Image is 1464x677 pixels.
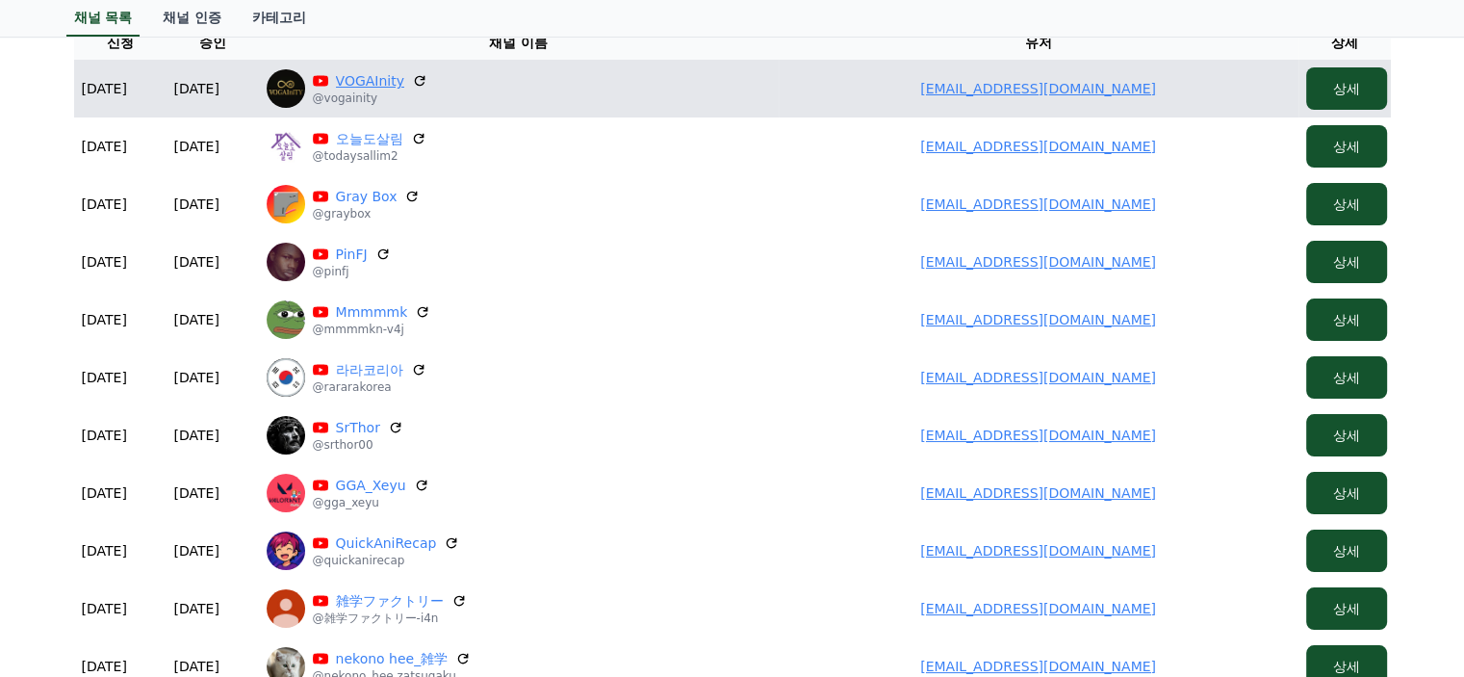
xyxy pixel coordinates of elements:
[174,79,219,98] p: [DATE]
[267,69,305,108] img: VOGAInity
[82,541,127,560] p: [DATE]
[267,474,305,512] img: GGA_Xeyu
[920,485,1156,501] a: [EMAIL_ADDRESS][DOMAIN_NAME]
[1306,659,1387,674] a: 상세
[127,540,248,588] a: Messages
[267,589,305,628] img: 雑学ファクトリー
[267,185,305,223] img: Gray Box
[336,591,444,611] a: 雑学ファクトリー
[920,428,1156,443] a: [EMAIL_ADDRESS][DOMAIN_NAME]
[1306,530,1387,572] button: 상세
[1298,25,1391,60] th: 상세
[259,25,779,60] th: 채널 이름
[160,570,217,586] span: Messages
[49,569,83,585] span: Home
[174,368,219,387] p: [DATE]
[920,601,1156,616] a: [EMAIL_ADDRESS][DOMAIN_NAME]
[313,148,426,164] p: @todaysallim2
[267,358,305,397] img: 라라코리아
[1306,485,1387,501] a: 상세
[920,370,1156,385] a: [EMAIL_ADDRESS][DOMAIN_NAME]
[1306,356,1387,399] button: 상세
[82,483,127,503] p: [DATE]
[313,264,391,279] p: @pinfj
[267,243,305,281] img: PinFJ
[174,310,219,329] p: [DATE]
[174,195,219,214] p: [DATE]
[174,541,219,560] p: [DATE]
[336,129,403,148] a: 오늘도살림
[313,611,467,626] p: @雑学ファクトリー-i4n
[1306,254,1387,270] a: 상세
[1306,299,1387,341] button: 상세
[82,137,127,156] p: [DATE]
[6,540,127,588] a: Home
[174,426,219,445] p: [DATE]
[174,137,219,156] p: [DATE]
[336,360,403,379] a: 라라코리아
[1306,587,1387,630] button: 상세
[313,322,431,337] p: @mmmmkn-v4j
[336,534,437,553] a: QuickAniRecap
[336,187,398,206] a: Gray Box
[82,252,127,272] p: [DATE]
[336,418,380,437] a: SrThor
[920,81,1156,96] a: [EMAIL_ADDRESS][DOMAIN_NAME]
[174,483,219,503] p: [DATE]
[1306,241,1387,283] button: 상세
[1306,370,1387,385] a: 상세
[1306,312,1387,327] a: 상세
[174,252,219,272] p: [DATE]
[174,599,219,618] p: [DATE]
[82,195,127,214] p: [DATE]
[1306,196,1387,212] a: 상세
[167,25,259,60] th: 승인
[313,437,403,453] p: @srthor00
[1306,139,1387,154] a: 상세
[336,476,406,495] a: GGA_Xeyu
[920,254,1156,270] a: [EMAIL_ADDRESS][DOMAIN_NAME]
[248,540,370,588] a: Settings
[313,553,460,568] p: @quickanirecap
[267,300,305,339] img: Mmmmmk
[1306,472,1387,514] button: 상세
[336,302,408,322] a: Mmmmmk
[336,649,449,668] a: nekono hee_雑学
[1306,81,1387,96] a: 상세
[1306,543,1387,559] a: 상세
[82,426,127,445] p: [DATE]
[313,379,426,395] p: @rararakorea
[1306,601,1387,616] a: 상세
[82,368,127,387] p: [DATE]
[82,310,127,329] p: [DATE]
[267,127,305,166] img: 오늘도살림
[920,659,1156,674] a: [EMAIL_ADDRESS][DOMAIN_NAME]
[920,139,1156,154] a: [EMAIL_ADDRESS][DOMAIN_NAME]
[174,657,219,676] p: [DATE]
[82,79,127,98] p: [DATE]
[313,495,429,510] p: @gga_xeyu
[336,71,404,91] a: VOGAInity
[1306,414,1387,456] button: 상세
[336,245,368,264] a: PinFJ
[82,657,127,676] p: [DATE]
[267,532,305,570] img: QuickAniRecap
[285,569,332,585] span: Settings
[1306,125,1387,168] button: 상세
[267,416,305,455] img: SrThor
[920,196,1156,212] a: [EMAIL_ADDRESS][DOMAIN_NAME]
[74,25,167,60] th: 신청
[920,543,1156,559] a: [EMAIL_ADDRESS][DOMAIN_NAME]
[920,312,1156,327] a: [EMAIL_ADDRESS][DOMAIN_NAME]
[313,206,421,221] p: @graybox
[1306,428,1387,443] a: 상세
[82,599,127,618] p: [DATE]
[1306,67,1387,110] button: 상세
[779,25,1298,60] th: 유저
[313,91,427,106] p: @vogainity
[1306,183,1387,225] button: 상세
